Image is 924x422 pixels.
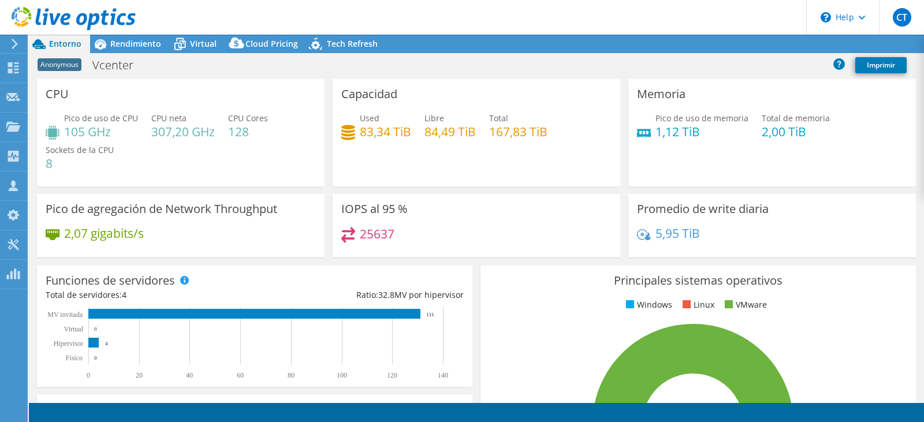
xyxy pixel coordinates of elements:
a: Imprimir [855,57,907,73]
h4: 1,12 TiB [655,125,748,138]
span: CPU neta [151,113,187,124]
h3: IOPS al 95 % [341,203,408,215]
span: 32.8 [378,289,394,300]
span: CT [893,8,911,27]
tspan: Físico [66,354,83,362]
h4: 84,49 TiB [424,125,476,138]
text: MV invitada [47,311,83,319]
span: 4 [122,289,126,300]
h4: 105 GHz [64,125,138,138]
text: 140 [438,371,448,379]
span: Libre [424,113,444,124]
h4: 83,34 TiB [360,125,411,138]
span: Rendimiento [110,38,161,49]
h3: Pico de agregación de Network Throughput [46,203,277,215]
text: 0 [94,355,97,361]
text: 120 [387,371,397,379]
text: 20 [136,371,143,379]
span: Entorno [49,38,81,49]
span: Total [489,113,508,124]
span: Used [360,113,379,124]
h4: 307,20 GHz [151,125,215,138]
text: 80 [288,371,295,379]
text: 4 [105,341,108,346]
div: Total de servidores: [46,289,255,301]
span: Pico de uso de memoria [655,113,748,124]
svg: \n [821,12,831,23]
span: Virtual [190,38,217,49]
h4: 8 [46,157,114,170]
div: Ratio: MV por hipervisor [255,289,464,301]
h3: CPU [46,88,69,100]
h3: Memoria [637,88,685,100]
span: Total de memoria [762,113,830,124]
li: Windows [623,298,672,311]
text: Virtual [64,325,84,333]
text: 40 [186,371,193,379]
span: Pico de uso de CPU [64,113,138,124]
text: 0 [94,326,97,332]
span: Tech Refresh [327,38,378,49]
span: Cloud Pricing [245,38,298,49]
text: Hipervisor [54,339,83,348]
h4: 2,00 TiB [762,125,830,138]
h4: 167,83 TiB [489,125,547,138]
text: 0 [87,371,90,379]
li: VMware [722,298,767,311]
text: 100 [337,371,347,379]
h4: 128 [228,125,268,138]
span: Sockets de la CPU [46,144,114,155]
h3: Funciones de servidores [46,274,175,287]
h4: 25637 [360,227,394,240]
span: CPU Cores [228,113,268,124]
h1: Vcenter [87,59,151,72]
h4: 5,95 TiB [655,227,700,240]
h3: Promedio de write diaria [637,203,769,215]
h3: Capacidad [341,88,397,100]
text: 131 [426,312,434,318]
h4: 2,07 gigabits/s [64,227,144,240]
li: Linux [680,298,714,311]
text: 60 [237,371,244,379]
span: Anonymous [38,58,81,71]
h3: Principales sistemas operativos [489,274,907,287]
